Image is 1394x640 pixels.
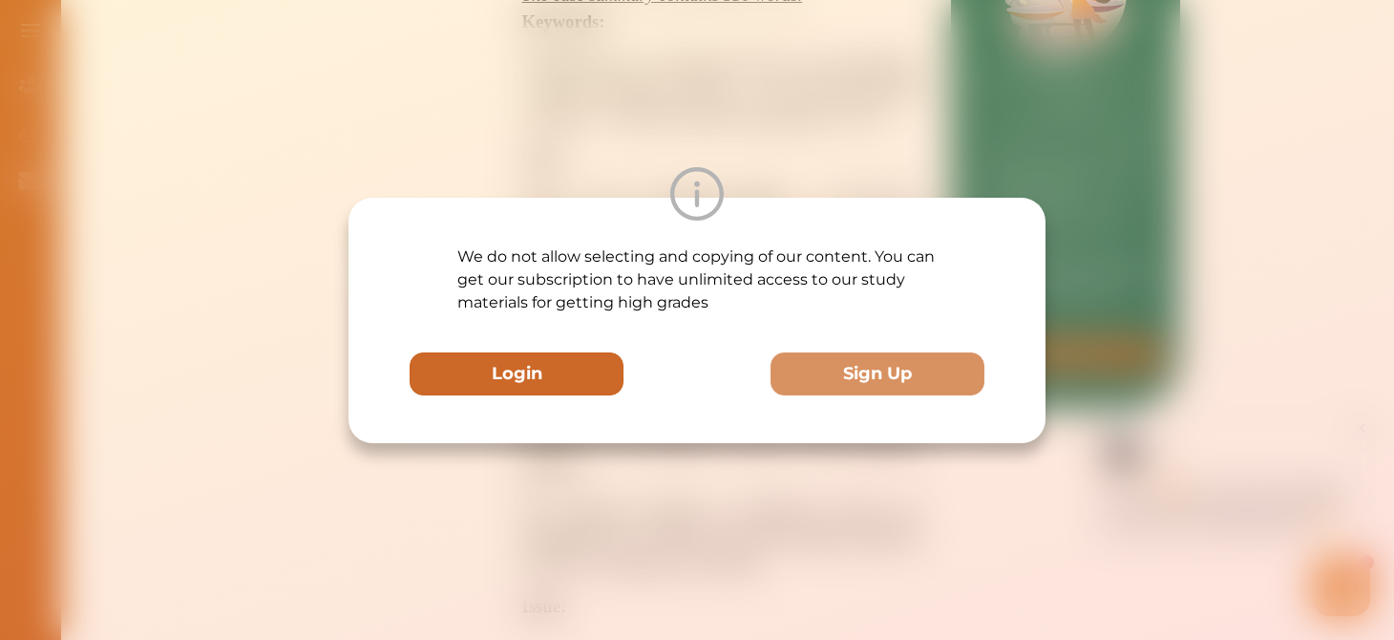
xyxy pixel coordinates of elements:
span: 👋 [228,65,245,84]
span: 🌟 [381,102,398,121]
p: Hey there If you have any questions, I'm here to help! Just text back 'Hi' and choose from the fo... [167,65,420,121]
button: Login [410,352,623,395]
div: Nini [215,32,237,51]
p: We do not allow selecting and copying of our content. You can get our subscription to have unlimi... [457,245,937,314]
button: Sign Up [771,352,984,395]
i: 1 [423,141,438,157]
img: Nini [167,19,203,55]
